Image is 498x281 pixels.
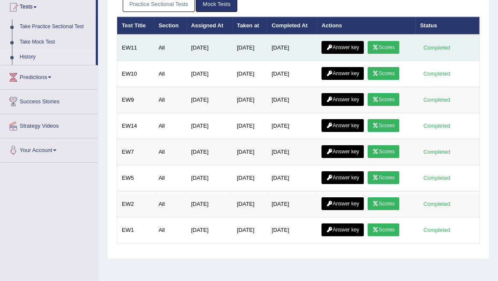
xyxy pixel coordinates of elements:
[420,225,454,234] div: Completed
[267,191,317,217] td: [DATE]
[154,217,186,243] td: All
[16,35,96,50] a: Take Mock Test
[117,191,154,217] td: EW2
[420,95,454,104] div: Completed
[186,35,232,61] td: [DATE]
[420,147,454,156] div: Completed
[420,121,454,130] div: Completed
[186,191,232,217] td: [DATE]
[186,165,232,191] td: [DATE]
[186,113,232,139] td: [DATE]
[368,119,399,132] a: Scores
[117,87,154,113] td: EW9
[117,61,154,87] td: EW10
[321,145,364,158] a: Answer key
[154,139,186,165] td: All
[232,113,267,139] td: [DATE]
[232,139,267,165] td: [DATE]
[186,17,232,35] th: Assigned At
[267,61,317,87] td: [DATE]
[232,35,267,61] td: [DATE]
[317,17,415,35] th: Actions
[117,35,154,61] td: EW11
[321,119,364,132] a: Answer key
[420,173,454,182] div: Completed
[154,61,186,87] td: All
[154,191,186,217] td: All
[0,90,98,111] a: Success Stories
[420,199,454,208] div: Completed
[232,217,267,243] td: [DATE]
[186,61,232,87] td: [DATE]
[415,17,480,35] th: Status
[321,41,364,54] a: Answer key
[321,93,364,106] a: Answer key
[420,43,454,52] div: Completed
[267,139,317,165] td: [DATE]
[267,87,317,113] td: [DATE]
[0,65,98,87] a: Predictions
[321,197,364,210] a: Answer key
[117,165,154,191] td: EW5
[267,165,317,191] td: [DATE]
[420,69,454,78] div: Completed
[154,35,186,61] td: All
[0,138,98,160] a: Your Account
[368,223,399,236] a: Scores
[267,217,317,243] td: [DATE]
[232,61,267,87] td: [DATE]
[117,217,154,243] td: EW1
[368,197,399,210] a: Scores
[267,113,317,139] td: [DATE]
[321,223,364,236] a: Answer key
[0,114,98,135] a: Strategy Videos
[321,67,364,80] a: Answer key
[154,17,186,35] th: Section
[232,87,267,113] td: [DATE]
[117,139,154,165] td: EW7
[232,165,267,191] td: [DATE]
[117,113,154,139] td: EW14
[186,139,232,165] td: [DATE]
[267,17,317,35] th: Completed At
[368,67,399,80] a: Scores
[186,87,232,113] td: [DATE]
[368,145,399,158] a: Scores
[117,17,154,35] th: Test Title
[368,41,399,54] a: Scores
[232,17,267,35] th: Taken at
[186,217,232,243] td: [DATE]
[321,171,364,184] a: Answer key
[154,165,186,191] td: All
[368,93,399,106] a: Scores
[154,87,186,113] td: All
[16,19,96,35] a: Take Practice Sectional Test
[154,113,186,139] td: All
[232,191,267,217] td: [DATE]
[368,171,399,184] a: Scores
[267,35,317,61] td: [DATE]
[16,50,96,65] a: History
